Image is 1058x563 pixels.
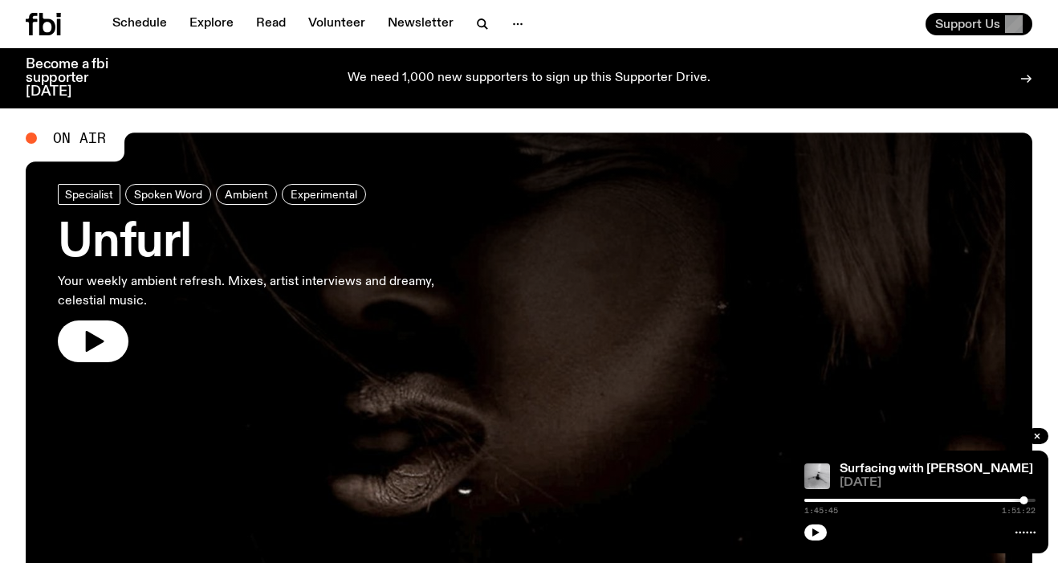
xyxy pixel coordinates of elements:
a: Ambient [216,184,277,205]
p: We need 1,000 new supporters to sign up this Supporter Drive. [348,71,710,86]
a: Specialist [58,184,120,205]
p: Your weekly ambient refresh. Mixes, artist interviews and dreamy, celestial music. [58,272,469,311]
button: Support Us [926,13,1032,35]
span: Spoken Word [134,188,202,200]
a: Surfacing with [PERSON_NAME] [840,463,1033,475]
a: Volunteer [299,13,375,35]
span: 1:51:22 [1002,507,1036,515]
span: Experimental [291,188,357,200]
span: Ambient [225,188,268,200]
a: UnfurlYour weekly ambient refresh. Mixes, artist interviews and dreamy, celestial music. [58,184,469,362]
a: Experimental [282,184,366,205]
h3: Become a fbi supporter [DATE] [26,58,128,99]
h3: Unfurl [58,221,469,266]
span: Support Us [935,17,1000,31]
a: Explore [180,13,243,35]
a: Read [246,13,295,35]
span: 1:45:45 [804,507,838,515]
span: On Air [53,131,106,145]
a: Newsletter [378,13,463,35]
span: [DATE] [840,477,1036,489]
span: Specialist [65,188,113,200]
a: Spoken Word [125,184,211,205]
a: Schedule [103,13,177,35]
